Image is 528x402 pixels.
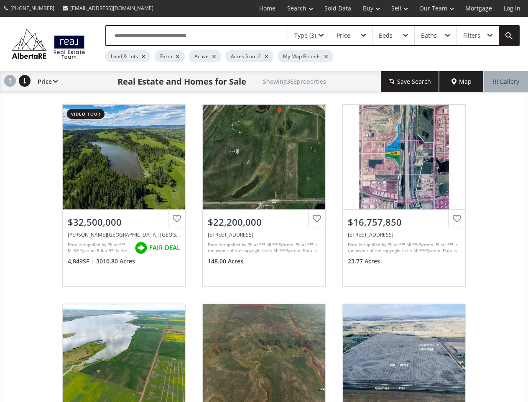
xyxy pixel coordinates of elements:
[348,242,458,254] div: Data is supplied by Pillar 9™ MLS® System. Pillar 9™ is the owner of the copyright in its MLS® Sy...
[68,231,180,238] div: Scott Lake Ranch, Rural Rocky View County, AB T3Z 2L4
[208,231,320,238] div: 13105 24 Street NE, Calgary, AB T3K5J5
[208,257,243,265] span: 148.00 Acres
[463,33,480,39] div: Filters
[54,96,194,295] a: video tour$32,500,000[PERSON_NAME][GEOGRAPHIC_DATA], [GEOGRAPHIC_DATA], [GEOGRAPHIC_DATA] T3Z 2L4...
[68,257,94,265] span: 4,849 SF
[133,240,149,256] img: rating icon
[493,77,519,86] span: Gallery
[194,96,334,295] a: $22,200,000[STREET_ADDRESS]Data is supplied by Pillar 9™ MLS® System. Pillar 9™ is the owner of t...
[68,216,180,229] div: $32,500,000
[348,257,380,265] span: 23.77 Acres
[451,77,472,86] span: Map
[105,50,150,62] div: Land & Lots
[96,257,135,265] span: 3010.80 Acres
[208,216,320,229] div: $22,200,000
[381,71,439,92] button: Save Search
[337,33,350,39] div: Price
[117,76,246,88] h1: Real Estate and Homes for Sale
[263,78,326,85] h2: Showing 363 properties
[155,50,185,62] div: Farm
[208,242,318,254] div: Data is supplied by Pillar 9™ MLS® System. Pillar 9™ is the owner of the copyright in its MLS® Sy...
[225,50,273,62] div: Acres from 2
[149,243,180,252] span: FAIR DEAL
[348,231,460,238] div: 10646 74 Street SE, Calgary, AB T2C 5P5
[59,0,158,16] a: [EMAIL_ADDRESS][DOMAIN_NAME]
[334,96,474,295] a: $16,757,850[STREET_ADDRESS]Data is supplied by Pillar 9™ MLS® System. Pillar 9™ is the owner of t...
[439,71,484,92] div: Map
[10,5,54,12] span: [PHONE_NUMBER]
[70,5,153,12] span: [EMAIL_ADDRESS][DOMAIN_NAME]
[68,242,130,254] div: Data is supplied by Pillar 9™ MLS® System. Pillar 9™ is the owner of the copyright in its MLS® Sy...
[8,27,89,60] img: Logo
[278,50,333,62] div: My Map Bounds
[33,71,58,92] div: Price
[348,216,460,229] div: $16,757,850
[379,33,393,39] div: Beds
[189,50,221,62] div: Active
[421,33,437,39] div: Baths
[294,33,316,39] div: Type (3)
[484,71,528,92] div: Gallery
